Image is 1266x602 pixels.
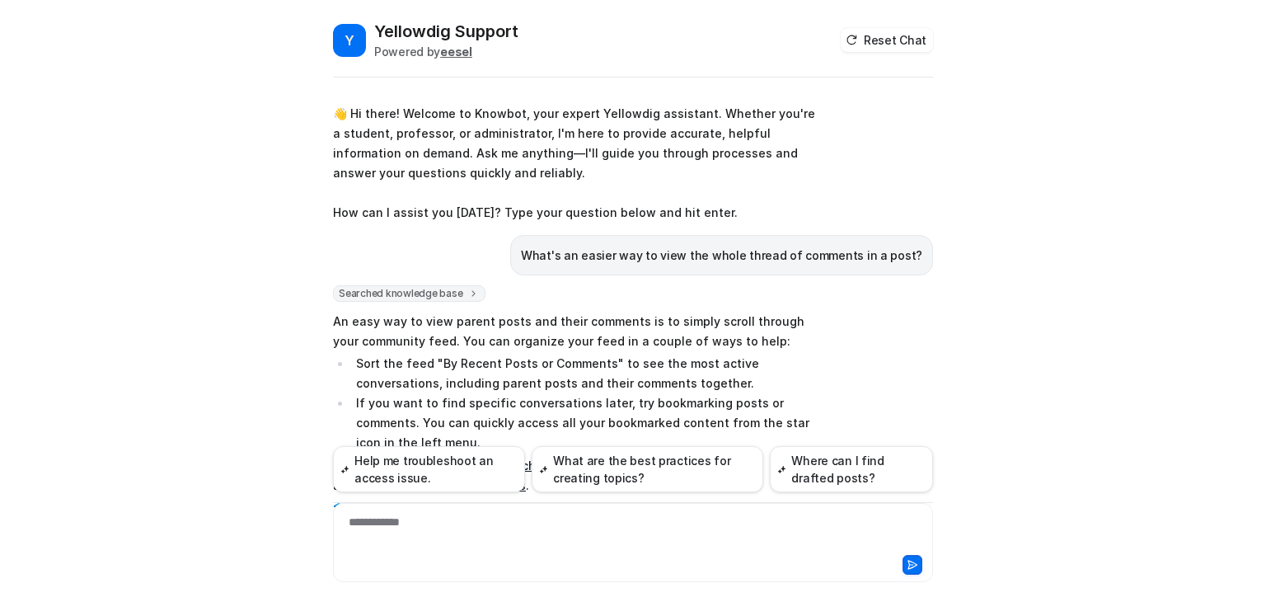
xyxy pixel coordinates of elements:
p: An easy way to view parent posts and their comments is to simply scroll through your community fe... [333,312,815,351]
div: Powered by [374,43,518,60]
span: Searched knowledge base [333,285,485,302]
li: Sort the feed "By Recent Posts or Comments" to see the most active conversations, including paren... [351,354,815,393]
b: eesel [440,45,472,59]
button: What are the best practices for creating topics? [532,446,763,492]
button: Help me troubleshoot an access issue. [333,446,525,492]
button: Reset Chat [841,28,933,52]
li: If you want to find specific conversations later, try bookmarking posts or comments. You can quic... [351,393,815,453]
p: 👋 Hi there! Welcome to Knowbot, your expert Yellowdig assistant. Whether you're a student, profes... [333,104,815,223]
p: What's an easier way to view the whole thread of comments in a post? [521,246,922,266]
h2: Yellowdig Support [374,20,518,43]
button: Where can I find drafted posts? [770,446,933,492]
span: Y [333,24,366,57]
